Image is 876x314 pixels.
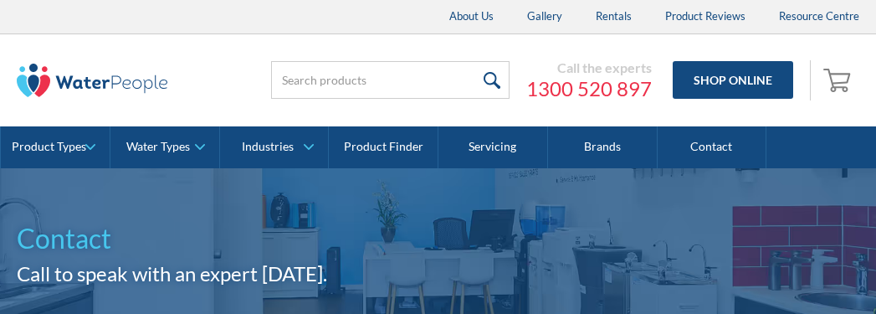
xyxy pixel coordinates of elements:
[110,126,219,168] a: Water Types
[17,64,167,97] img: The Water People
[17,259,859,289] h2: Call to speak with an expert [DATE].
[12,140,86,154] div: Product Types
[220,126,329,168] a: Industries
[819,60,859,100] a: Open empty cart
[823,66,855,93] img: shopping cart
[526,59,652,76] div: Call the experts
[271,61,510,99] input: Search products
[673,61,793,99] a: Shop Online
[329,126,438,168] a: Product Finder
[17,219,859,259] h1: Contact
[126,140,190,154] div: Water Types
[526,76,652,101] a: 1300 520 897
[1,126,110,168] a: Product Types
[438,126,548,168] a: Servicing
[242,140,294,154] div: Industries
[548,126,658,168] a: Brands
[658,126,767,168] a: Contact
